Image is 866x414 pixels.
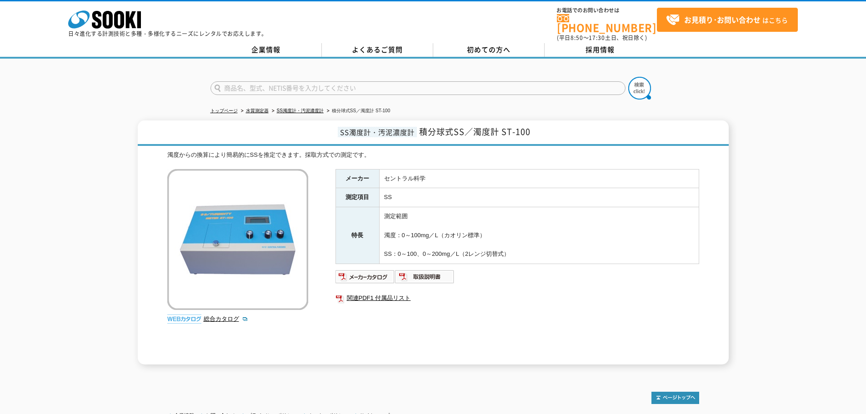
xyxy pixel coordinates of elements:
a: 初めての方へ [433,43,545,57]
input: 商品名、型式、NETIS番号を入力してください [210,81,626,95]
a: [PHONE_NUMBER] [557,14,657,33]
td: SS [379,188,699,207]
span: お電話でのお問い合わせは [557,8,657,13]
span: (平日 ～ 土日、祝日除く) [557,34,647,42]
th: 特長 [335,207,379,264]
a: 取扱説明書 [395,275,455,282]
a: 水質測定器 [246,108,269,113]
img: 積分球式SS／濁度計 ST-100 [167,169,308,310]
span: 8:50 [571,34,583,42]
li: 積分球式SS／濁度計 ST-100 [325,106,390,116]
a: 関連PDF1 付属品リスト [335,292,699,304]
a: 総合カタログ [204,315,248,322]
th: 測定項目 [335,188,379,207]
a: メーカーカタログ [335,275,395,282]
a: 採用情報 [545,43,656,57]
img: btn_search.png [628,77,651,100]
img: 取扱説明書 [395,269,455,284]
p: 日々進化する計測技術と多種・多様化するニーズにレンタルでお応えします。 [68,31,267,36]
a: トップページ [210,108,238,113]
span: はこちら [666,13,788,27]
div: 濁度からの換算により簡易的にSSを推定できます。採取方式での測定です。 [167,150,699,160]
td: 測定範囲 濁度：0～100mg／L（カオリン標準） SS：0～100、0～200mg／L（2レンジ切替式） [379,207,699,264]
a: 企業情報 [210,43,322,57]
span: 積分球式SS／濁度計 ST-100 [419,125,531,138]
span: 初めての方へ [467,45,511,55]
a: よくあるご質問 [322,43,433,57]
span: SS濁度計・汚泥濃度計 [338,127,417,137]
a: SS濁度計・汚泥濃度計 [277,108,324,113]
img: トップページへ [651,392,699,404]
td: セントラル科学 [379,169,699,188]
strong: お見積り･お問い合わせ [684,14,761,25]
th: メーカー [335,169,379,188]
img: webカタログ [167,314,201,324]
a: お見積り･お問い合わせはこちら [657,8,798,32]
span: 17:30 [589,34,605,42]
img: メーカーカタログ [335,269,395,284]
